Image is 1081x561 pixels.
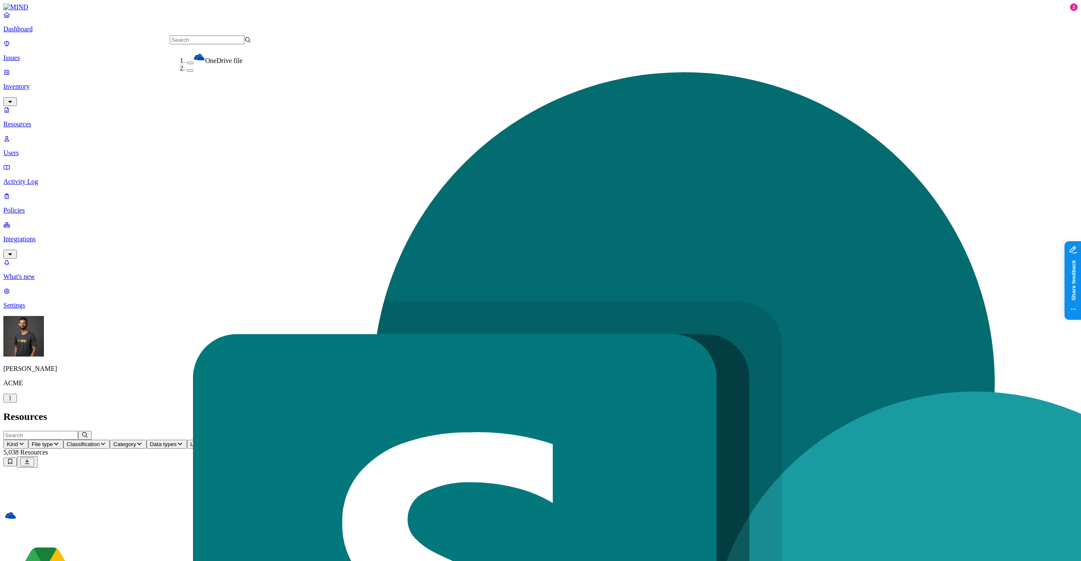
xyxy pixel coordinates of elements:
[3,449,48,456] span: 5,038 Resources
[3,379,1078,387] p: ACME
[3,431,78,440] input: Search
[3,411,1078,422] h2: Resources
[3,235,1078,243] p: Integrations
[3,3,1078,11] a: MIND
[3,149,1078,157] p: Users
[5,477,1060,484] div: Kind
[3,120,1078,128] p: Resources
[3,273,1078,280] p: What's new
[1070,3,1078,11] div: 2
[3,106,1078,128] a: Resources
[3,207,1078,214] p: Policies
[3,365,1078,373] p: [PERSON_NAME]
[3,178,1078,185] p: Activity Log
[113,441,136,447] span: Category
[205,57,242,64] span: OneDrive file
[7,441,18,447] span: Kind
[5,509,16,521] img: onedrive
[67,441,100,447] span: Classification
[3,40,1078,62] a: Issues
[3,259,1078,280] a: What's new
[3,11,1078,33] a: Dashboard
[193,51,205,63] img: onedrive
[3,221,1078,257] a: Integrations
[32,441,53,447] span: File type
[3,83,1078,90] p: Inventory
[3,135,1078,157] a: Users
[3,192,1078,214] a: Policies
[3,287,1078,309] a: Settings
[3,3,28,11] img: MIND
[3,54,1078,62] p: Issues
[3,302,1078,309] p: Settings
[3,68,1078,105] a: Inventory
[170,35,244,44] input: Search
[150,441,177,447] span: Data types
[3,163,1078,185] a: Activity Log
[3,25,1078,33] p: Dashboard
[3,316,44,357] img: Amit Cohen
